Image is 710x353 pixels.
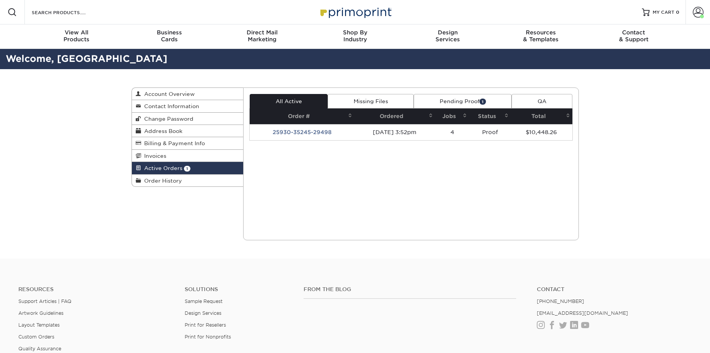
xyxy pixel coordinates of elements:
[141,116,193,122] span: Change Password
[132,113,244,125] a: Change Password
[141,91,195,97] span: Account Overview
[18,322,60,328] a: Layout Templates
[141,153,166,159] span: Invoices
[185,334,231,340] a: Print for Nonprofits
[141,128,182,134] span: Address Book
[587,29,680,36] span: Contact
[317,4,393,20] img: Primoprint
[479,99,486,104] span: 1
[123,29,216,36] span: Business
[494,29,587,36] span: Resources
[132,100,244,112] a: Contact Information
[401,29,494,43] div: Services
[537,310,628,316] a: [EMAIL_ADDRESS][DOMAIN_NAME]
[18,346,61,351] a: Quality Assurance
[30,29,123,43] div: Products
[132,137,244,149] a: Billing & Payment Info
[328,94,414,108] a: Missing Files
[512,94,572,108] a: QA
[435,108,470,124] th: Jobs
[494,29,587,43] div: & Templates
[216,29,309,43] div: Marketing
[653,9,674,16] span: MY CART
[132,175,244,186] a: Order History
[354,108,435,124] th: Ordered
[141,140,205,146] span: Billing & Payment Info
[123,24,216,49] a: BusinessCards
[537,286,692,293] a: Contact
[469,124,511,140] td: Proof
[309,29,401,36] span: Shop By
[469,108,511,124] th: Status
[250,94,328,108] a: All Active
[123,29,216,43] div: Cards
[414,94,512,108] a: Pending Proof1
[132,88,244,100] a: Account Overview
[132,162,244,174] a: Active Orders 1
[132,150,244,162] a: Invoices
[537,298,584,304] a: [PHONE_NUMBER]
[141,103,199,109] span: Contact Information
[141,178,182,184] span: Order History
[250,124,354,140] td: 25930-35245-29498
[587,29,680,43] div: & Support
[435,124,470,140] td: 4
[185,322,226,328] a: Print for Resellers
[30,24,123,49] a: View AllProducts
[309,29,401,43] div: Industry
[250,108,354,124] th: Order #
[132,125,244,137] a: Address Book
[676,10,679,15] span: 0
[511,124,572,140] td: $10,448.26
[216,29,309,36] span: Direct Mail
[18,286,173,293] h4: Resources
[184,166,190,172] span: 1
[216,24,309,49] a: Direct MailMarketing
[354,124,435,140] td: [DATE] 3:52pm
[401,24,494,49] a: DesignServices
[587,24,680,49] a: Contact& Support
[185,310,221,316] a: Design Services
[18,334,54,340] a: Custom Orders
[401,29,494,36] span: Design
[18,310,63,316] a: Artwork Guidelines
[185,286,292,293] h4: Solutions
[185,298,223,304] a: Sample Request
[494,24,587,49] a: Resources& Templates
[30,29,123,36] span: View All
[18,298,71,304] a: Support Articles | FAQ
[304,286,516,293] h4: From the Blog
[31,8,106,17] input: SEARCH PRODUCTS.....
[309,24,401,49] a: Shop ByIndustry
[141,165,182,171] span: Active Orders
[511,108,572,124] th: Total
